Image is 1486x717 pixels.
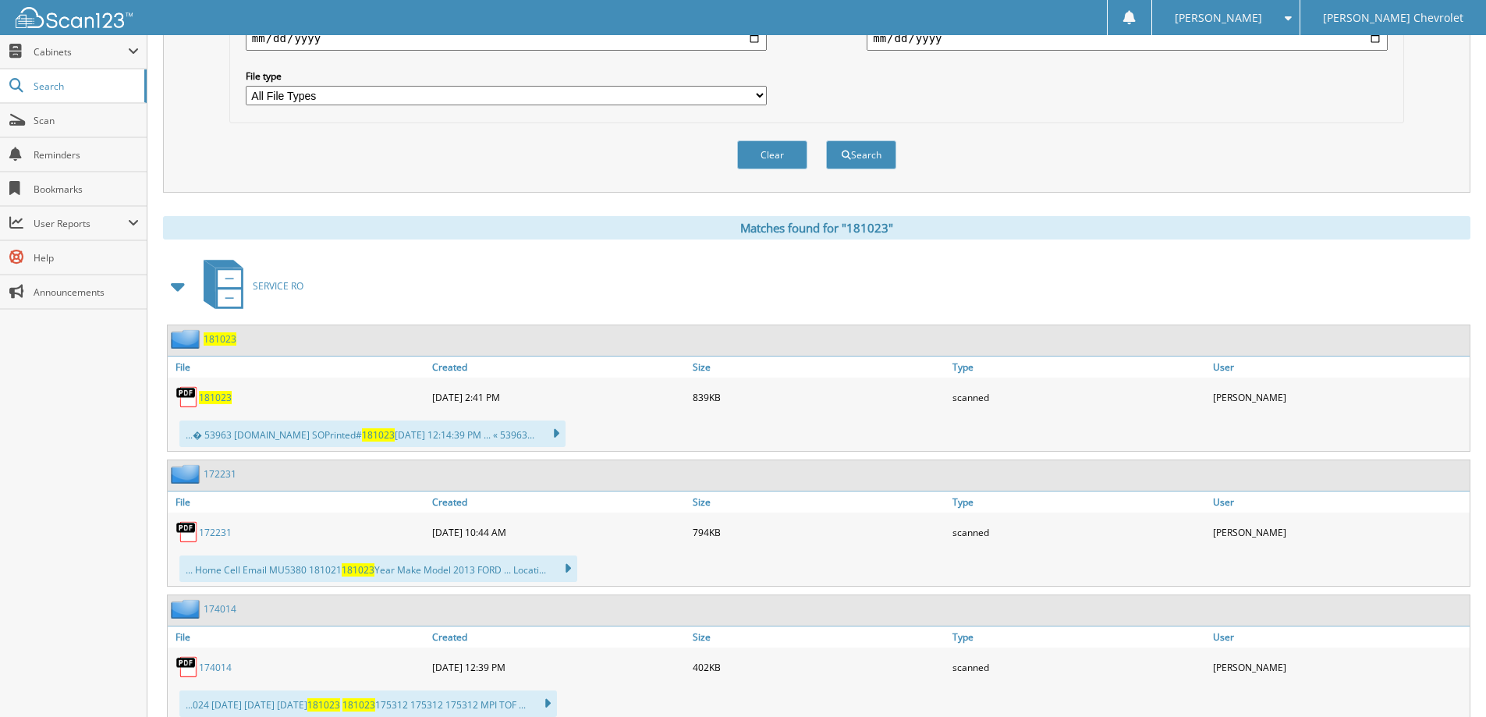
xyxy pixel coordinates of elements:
a: User [1209,492,1470,513]
img: folder2.png [171,599,204,619]
iframe: Chat Widget [1408,642,1486,717]
div: Matches found for "181023" [163,216,1470,240]
div: 839KB [689,382,949,413]
a: File [168,626,428,648]
a: Created [428,626,689,648]
span: User Reports [34,217,128,230]
div: [PERSON_NAME] [1209,516,1470,548]
a: File [168,492,428,513]
label: File type [246,69,767,83]
a: 181023 [199,391,232,404]
div: 402KB [689,651,949,683]
div: ... Home Cell Email MU5380 181021 Year Make Model 2013 FORD ... Locati... [179,555,577,582]
a: 174014 [199,661,232,674]
div: [PERSON_NAME] [1209,382,1470,413]
span: Bookmarks [34,183,139,196]
a: 172231 [204,467,236,481]
span: 181023 [362,428,395,442]
span: Announcements [34,286,139,299]
button: Clear [737,140,807,169]
div: [PERSON_NAME] [1209,651,1470,683]
img: PDF.png [176,385,199,409]
span: Reminders [34,148,139,162]
div: [DATE] 2:41 PM [428,382,689,413]
img: folder2.png [171,329,204,349]
span: [PERSON_NAME] [1175,13,1262,23]
a: User [1209,357,1470,378]
div: scanned [949,382,1209,413]
div: [DATE] 12:39 PM [428,651,689,683]
span: [PERSON_NAME] Chevrolet [1323,13,1463,23]
a: User [1209,626,1470,648]
div: [DATE] 10:44 AM [428,516,689,548]
input: end [867,26,1388,51]
a: File [168,357,428,378]
a: Created [428,492,689,513]
a: Type [949,492,1209,513]
a: Created [428,357,689,378]
span: Search [34,80,137,93]
div: ...� 53963 [DOMAIN_NAME] SOPrinted# [DATE] 12:14:39 PM ... « 53963... [179,421,566,447]
div: 794KB [689,516,949,548]
div: scanned [949,651,1209,683]
a: 174014 [204,602,236,616]
a: SERVICE RO [194,255,303,317]
span: SERVICE RO [253,279,303,293]
a: Type [949,626,1209,648]
button: Search [826,140,896,169]
a: Size [689,357,949,378]
div: ...024 [DATE] [DATE] [DATE] 175312 175312 175312 MPI TOF ... [179,690,557,717]
span: Cabinets [34,45,128,59]
span: 181023 [342,698,375,712]
img: folder2.png [171,464,204,484]
input: start [246,26,767,51]
span: Scan [34,114,139,127]
a: 172231 [199,526,232,539]
a: Size [689,492,949,513]
img: scan123-logo-white.svg [16,7,133,28]
span: Help [34,251,139,264]
img: PDF.png [176,655,199,679]
span: 181023 [307,698,340,712]
span: 181023 [342,563,374,577]
div: scanned [949,516,1209,548]
img: PDF.png [176,520,199,544]
a: Size [689,626,949,648]
a: 181023 [204,332,236,346]
a: Type [949,357,1209,378]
